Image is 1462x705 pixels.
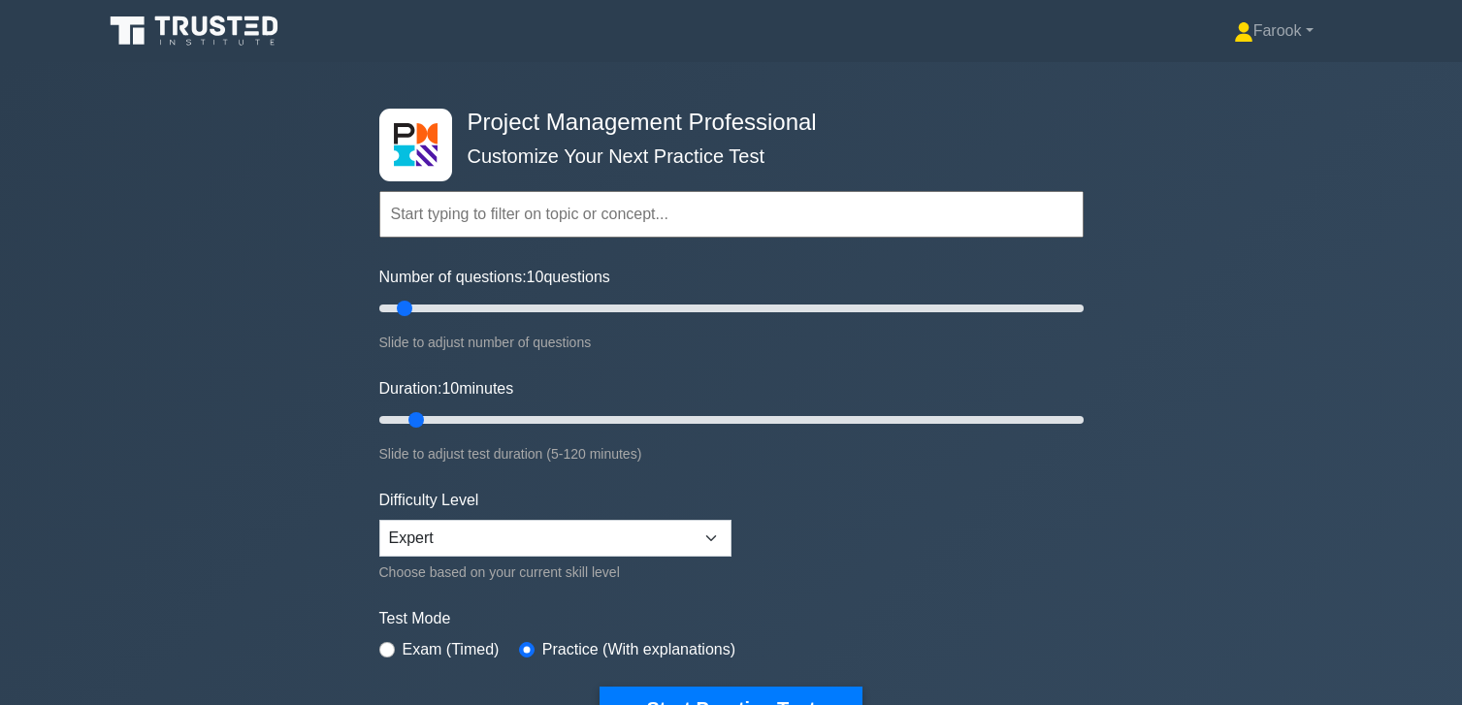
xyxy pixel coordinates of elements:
label: Number of questions: questions [379,266,610,289]
div: Slide to adjust number of questions [379,331,1084,354]
span: 10 [527,269,544,285]
div: Slide to adjust test duration (5-120 minutes) [379,442,1084,465]
span: 10 [441,380,459,397]
h4: Project Management Professional [460,109,989,137]
a: Farook [1187,12,1360,50]
label: Difficulty Level [379,489,479,512]
label: Practice (With explanations) [542,638,735,661]
input: Start typing to filter on topic or concept... [379,191,1084,238]
div: Choose based on your current skill level [379,561,731,584]
label: Duration: minutes [379,377,514,401]
label: Test Mode [379,607,1084,630]
label: Exam (Timed) [403,638,500,661]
